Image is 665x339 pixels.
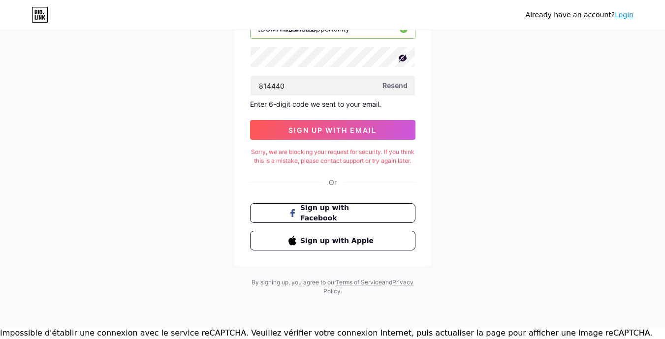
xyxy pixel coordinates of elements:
[382,80,408,91] span: Resend
[300,236,377,246] span: Sign up with Apple
[251,76,415,95] input: Paste login code
[250,148,415,165] div: Sorry, we are blocking your request for security. If you think this is a mistake, please contact ...
[526,10,633,20] div: Already have an account?
[249,278,416,296] div: By signing up, you agree to our and .
[250,120,415,140] button: sign up with email
[250,100,415,108] div: Enter 6-digit code we sent to your email.
[329,177,337,187] div: Or
[336,278,382,286] a: Terms of Service
[250,231,415,250] button: Sign up with Apple
[615,11,633,19] a: Login
[250,203,415,223] button: Sign up with Facebook
[300,203,377,223] span: Sign up with Facebook
[288,126,377,134] span: sign up with email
